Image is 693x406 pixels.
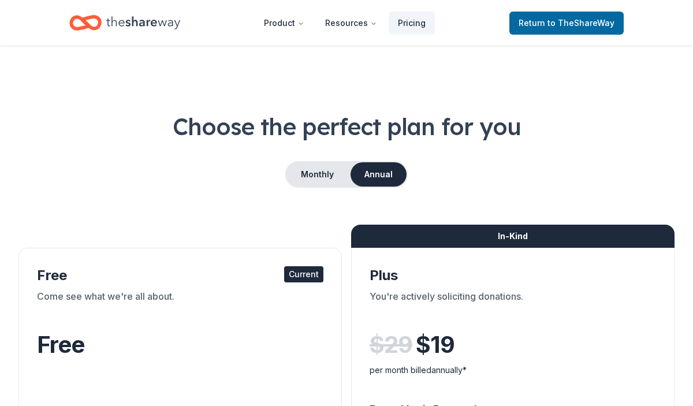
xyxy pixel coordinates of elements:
button: Resources [316,12,386,35]
div: Come see what we're all about. [37,289,323,322]
span: Return [519,16,614,30]
div: Plus [370,266,656,285]
nav: Main [255,9,435,36]
span: $ 19 [416,329,454,361]
a: Pricing [389,12,435,35]
span: Free [37,330,84,359]
button: Annual [351,162,407,187]
div: Current [284,266,323,282]
button: Product [255,12,314,35]
h1: Choose the perfect plan for you [18,110,675,143]
div: per month billed annually* [370,363,656,377]
div: In-Kind [351,225,675,248]
div: You're actively soliciting donations. [370,289,656,322]
a: Returnto TheShareWay [509,12,624,35]
span: to TheShareWay [547,18,614,28]
div: Free [37,266,323,285]
button: Monthly [286,162,348,187]
a: Home [69,9,180,36]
